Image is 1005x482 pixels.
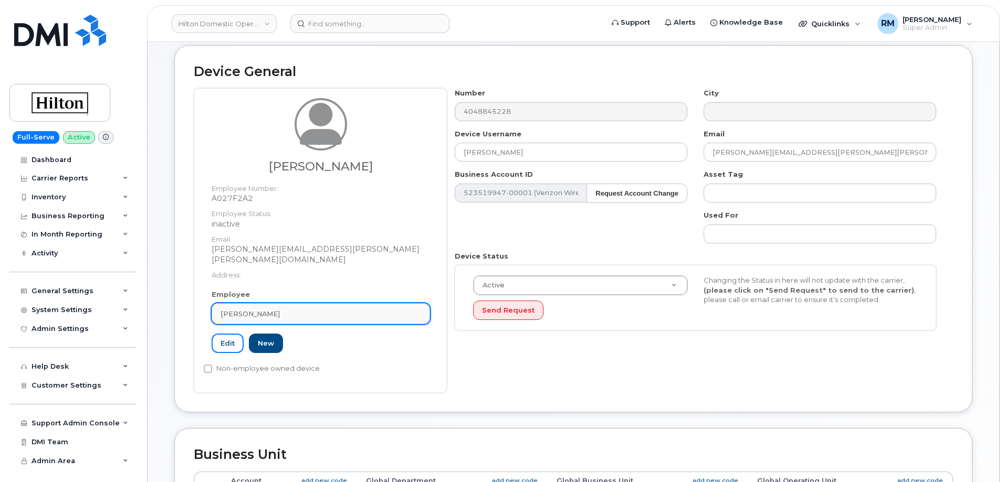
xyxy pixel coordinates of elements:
label: Email [704,129,725,139]
span: RM [881,17,895,30]
dt: Address: [212,265,430,280]
label: Device Username [455,129,521,139]
a: Hilton Domestic Operating Company Inc [172,14,277,33]
strong: (please click on "Send Request" to send to the carrier) [704,286,914,294]
a: Edit [212,334,244,353]
span: Quicklinks [811,19,850,28]
dd: A027F2A2 [212,193,430,203]
span: [PERSON_NAME] [221,309,280,319]
span: [PERSON_NAME] [903,15,961,24]
dt: Employee Number: [212,178,430,194]
a: Active [474,276,687,295]
label: Used For [704,210,738,220]
a: Knowledge Base [703,12,790,33]
button: Request Account Change [587,184,687,203]
a: Alerts [657,12,703,33]
a: New [249,334,283,353]
div: Changing the Status in here will not update with the carrier, , please call or email carrier to e... [696,275,926,305]
div: Quicklinks [791,13,868,34]
label: Non-employee owned device [204,362,320,375]
button: Send Request [473,301,543,320]
span: Support [621,17,650,28]
span: Active [476,281,505,290]
a: [PERSON_NAME] [212,303,430,324]
div: Rachel Miller [870,13,980,34]
dd: inactive [212,219,430,229]
h2: Device General [194,65,953,79]
input: Find something... [290,14,449,33]
dd: [PERSON_NAME][EMAIL_ADDRESS][PERSON_NAME][PERSON_NAME][DOMAIN_NAME] [212,244,430,265]
h2: Business Unit [194,447,953,462]
a: Support [604,12,657,33]
dt: Email: [212,229,430,244]
strong: Request Account Change [595,189,678,197]
label: Number [455,88,485,98]
iframe: Messenger Launcher [959,436,997,474]
label: Asset Tag [704,169,743,179]
dt: Employee Status: [212,203,430,219]
span: Super Admin [903,24,961,32]
label: Employee [212,290,250,299]
input: Non-employee owned device [204,365,212,373]
span: Alerts [674,17,696,28]
label: City [704,88,719,98]
label: Device Status [455,251,508,261]
span: Knowledge Base [719,17,783,28]
h3: [PERSON_NAME] [212,160,430,173]
label: Business Account ID [455,169,533,179]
